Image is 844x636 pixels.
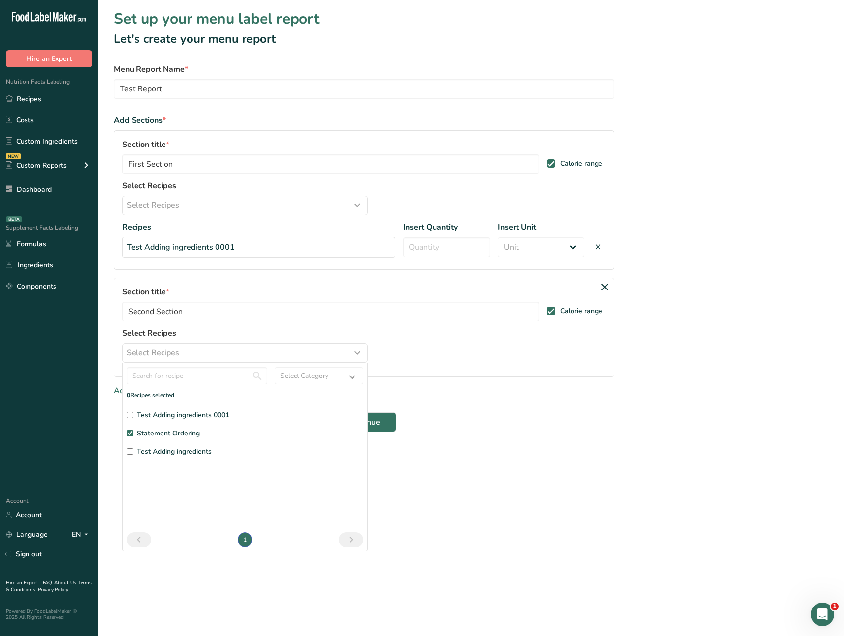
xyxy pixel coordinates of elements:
[6,216,22,222] div: BETA
[498,221,584,233] div: Insert Unit
[403,237,490,257] input: Quantity
[54,579,78,586] a: About Us .
[114,8,828,30] h1: Set up your menu label report
[114,385,174,396] span: Add new section
[811,603,834,626] iframe: Intercom live chat
[6,579,92,593] a: Terms & Conditions .
[114,115,614,126] div: Add Sections
[137,446,212,457] span: Test Adding ingredients
[122,302,539,321] input: Type section title here
[6,153,21,159] div: NEW
[127,347,179,359] span: Select Recipes
[122,237,395,258] div: Test Adding ingredients 0001
[137,428,200,438] span: Statement Ordering
[127,200,179,211] span: Select Recipes
[339,532,363,547] a: Next page
[43,579,54,586] a: FAQ .
[555,159,602,168] span: Calorie range
[122,221,395,233] div: Recipes
[72,529,92,541] div: EN
[122,154,539,174] input: Type section title here
[555,307,602,316] span: Calorie range
[122,327,368,339] label: Select Recipes
[127,367,267,384] input: Search for recipe
[127,412,133,418] input: Test Adding ingredients 0001
[403,221,490,233] div: Insert Quantity
[122,196,368,215] button: Select Recipes
[114,30,828,48] h2: Let's create your menu report
[114,63,614,75] label: Menu Report Name
[127,532,151,547] a: Previous page
[122,139,539,150] label: Section title
[6,608,92,620] div: Powered By FoodLabelMaker © 2025 All Rights Reserved
[123,391,367,400] div: Recipes selected
[137,410,229,420] span: Test Adding ingredients 0001
[127,430,133,436] input: Statement Ordering
[127,448,133,455] input: Test Adding ingredients
[6,50,92,67] button: Hire an Expert
[38,586,68,593] a: Privacy Policy
[122,180,368,192] label: Select Recipes
[122,343,368,363] button: Select Recipes
[6,160,67,171] div: Custom Reports
[6,579,41,586] a: Hire an Expert .
[127,391,130,399] span: 0
[831,603,839,610] span: 1
[114,79,614,99] input: Type your menu label name here
[6,526,48,543] a: Language
[122,286,539,298] label: Section title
